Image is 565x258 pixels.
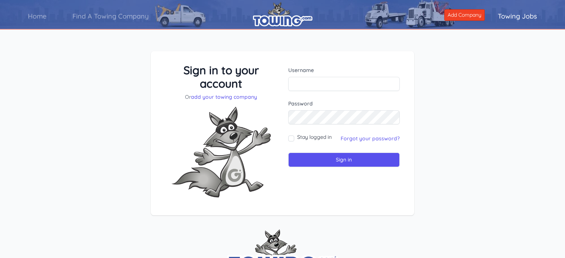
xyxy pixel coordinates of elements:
[288,153,400,167] input: Sign in
[444,9,485,21] a: Add Company
[288,66,400,74] label: Username
[165,63,277,90] h3: Sign in to your account
[165,93,277,101] p: Or
[341,135,400,142] a: Forgot your password?
[485,6,550,27] a: Towing Jobs
[297,133,332,141] label: Stay logged in
[59,6,162,27] a: Find A Towing Company
[165,101,277,203] img: Fox-Excited.png
[288,100,400,107] label: Password
[253,2,312,26] img: logo.png
[191,94,257,100] a: add your towing company
[15,6,59,27] a: Home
